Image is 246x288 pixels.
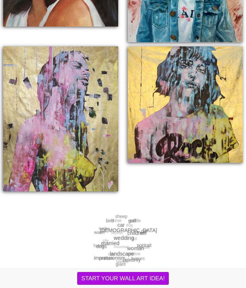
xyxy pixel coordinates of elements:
span: mountain [114,244,129,250]
span: travels [116,259,128,264]
span: window [127,251,140,257]
span: wedding [114,234,134,242]
img: Marco Grassi 4 [3,46,118,191]
span: family [94,243,105,249]
span: landscape [110,250,134,258]
span: car [118,221,125,228]
span: horse [111,218,121,223]
span: dogs [96,243,107,250]
span: bird [106,217,114,224]
span: [DEMOGRAPHIC_DATA] [100,227,157,234]
span: giant [116,261,126,267]
span: married [101,239,119,247]
span: cow [108,251,115,257]
span: rugby [99,225,109,231]
span: water [94,229,105,236]
span: dog [126,222,133,228]
img: Oil painting of a woman [128,46,243,163]
span: city [103,238,109,244]
span: horses [131,255,144,262]
span: celebrity [123,256,141,263]
span: portrait [137,242,152,249]
span: sheep [115,213,127,220]
span: golf [128,217,136,224]
span: impressionism [94,254,125,261]
span: castle [129,218,141,224]
span: woman [127,244,144,252]
span: realism [99,255,113,261]
button: START YOUR WALL ART IDEA! [77,272,169,285]
span: hill [132,236,137,242]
